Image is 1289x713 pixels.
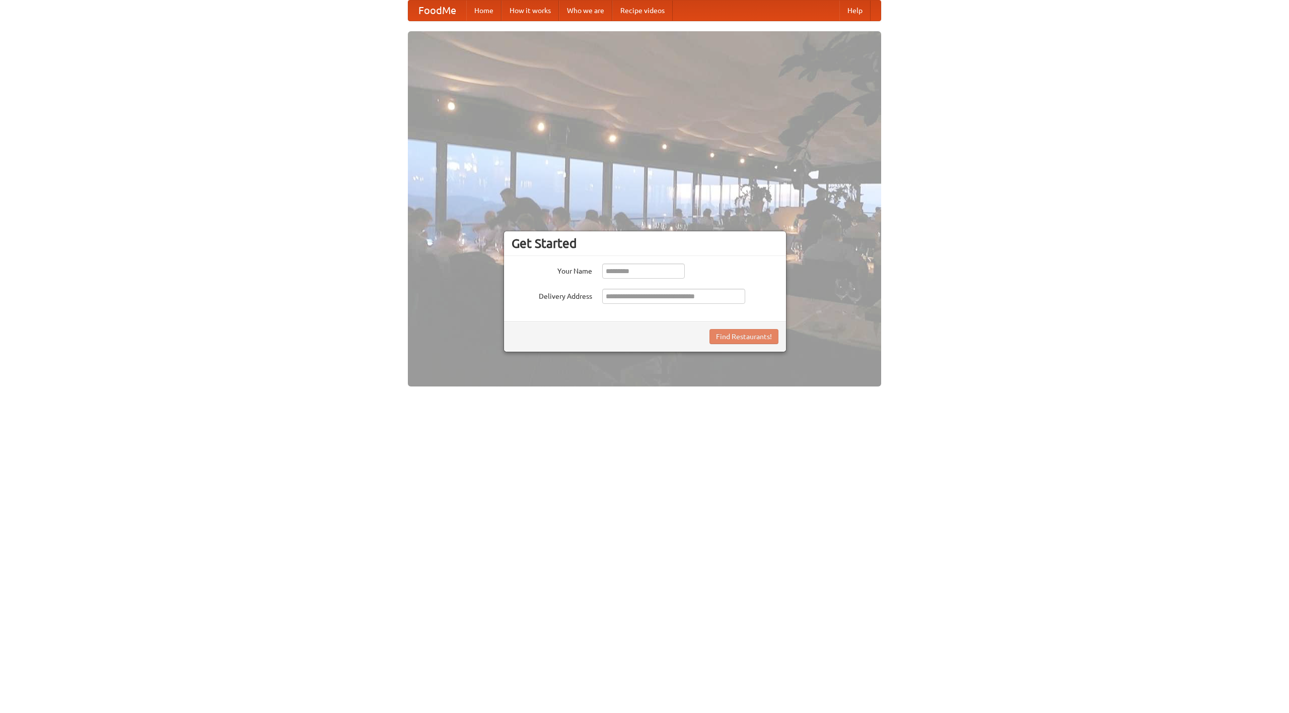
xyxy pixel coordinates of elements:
a: Who we are [559,1,612,21]
button: Find Restaurants! [709,329,778,344]
a: Home [466,1,502,21]
a: How it works [502,1,559,21]
label: Your Name [512,264,592,276]
label: Delivery Address [512,289,592,301]
h3: Get Started [512,236,778,251]
a: FoodMe [408,1,466,21]
a: Recipe videos [612,1,673,21]
a: Help [839,1,871,21]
